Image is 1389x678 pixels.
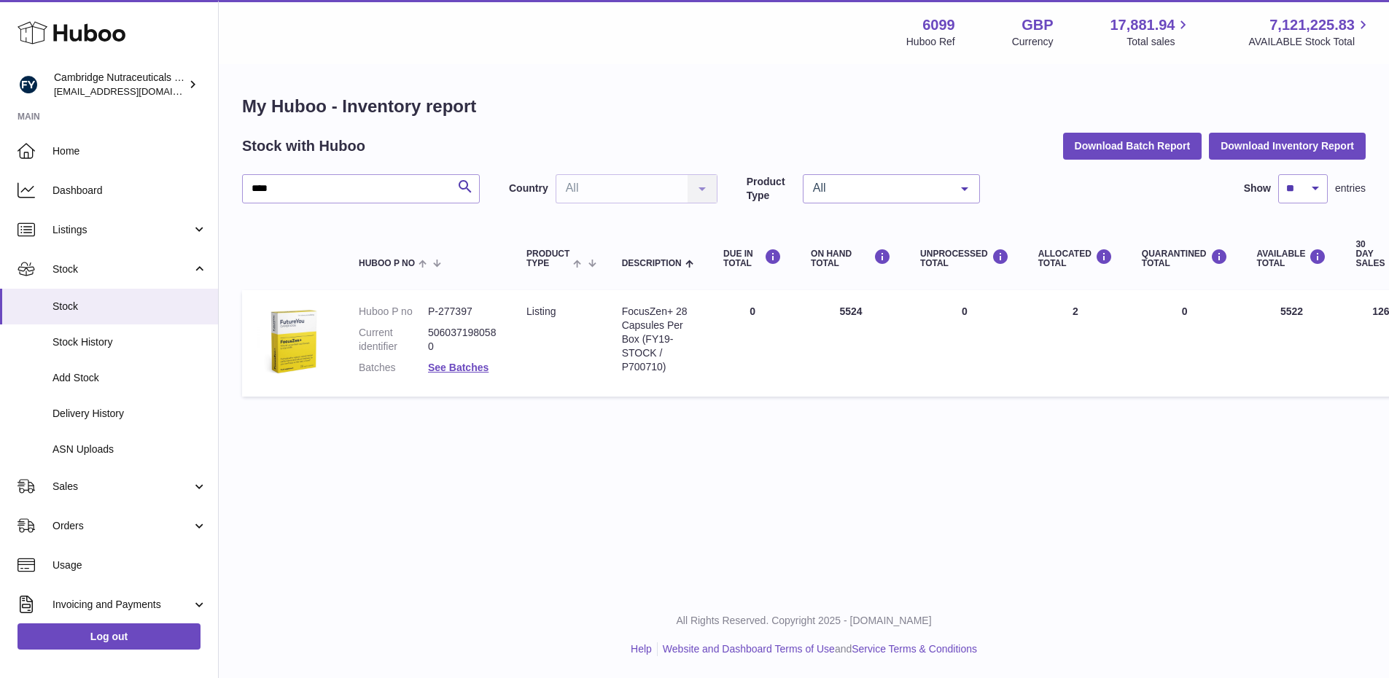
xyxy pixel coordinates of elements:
[747,175,795,203] label: Product Type
[428,362,489,373] a: See Batches
[1063,133,1202,159] button: Download Batch Report
[428,305,497,319] dd: P-277397
[17,623,201,650] a: Log out
[709,290,796,397] td: 0
[242,95,1366,118] h1: My Huboo - Inventory report
[359,361,428,375] dt: Batches
[1248,15,1372,49] a: 7,121,225.83 AVAILABLE Stock Total
[1269,15,1355,35] span: 7,121,225.83
[1110,15,1191,49] a: 17,881.94 Total sales
[1242,290,1342,397] td: 5522
[906,35,955,49] div: Huboo Ref
[723,249,782,268] div: DUE IN TOTAL
[52,558,207,572] span: Usage
[52,300,207,313] span: Stock
[1110,15,1175,35] span: 17,881.94
[257,305,330,378] img: product image
[1012,35,1054,49] div: Currency
[1209,133,1366,159] button: Download Inventory Report
[526,305,556,317] span: listing
[526,249,569,268] span: Product Type
[52,223,192,237] span: Listings
[52,144,207,158] span: Home
[17,74,39,96] img: huboo@camnutra.com
[52,335,207,349] span: Stock History
[622,259,682,268] span: Description
[52,480,192,494] span: Sales
[1142,249,1228,268] div: QUARANTINED Total
[52,443,207,456] span: ASN Uploads
[1182,305,1188,317] span: 0
[622,305,694,373] div: FocusZen+ 28 Capsules Per Box (FY19-STOCK / P700710)
[54,85,214,97] span: [EMAIL_ADDRESS][DOMAIN_NAME]
[230,614,1377,628] p: All Rights Reserved. Copyright 2025 - [DOMAIN_NAME]
[658,642,977,656] li: and
[52,371,207,385] span: Add Stock
[631,643,652,655] a: Help
[52,184,207,198] span: Dashboard
[920,249,1009,268] div: UNPROCESSED Total
[809,181,950,195] span: All
[428,326,497,354] dd: 5060371980580
[54,71,185,98] div: Cambridge Nutraceuticals Ltd
[663,643,835,655] a: Website and Dashboard Terms of Use
[52,262,192,276] span: Stock
[1244,182,1271,195] label: Show
[1038,249,1113,268] div: ALLOCATED Total
[359,259,415,268] span: Huboo P no
[242,136,365,156] h2: Stock with Huboo
[1024,290,1127,397] td: 2
[796,290,906,397] td: 5524
[1022,15,1053,35] strong: GBP
[852,643,977,655] a: Service Terms & Conditions
[1248,35,1372,49] span: AVAILABLE Stock Total
[359,305,428,319] dt: Huboo P no
[52,598,192,612] span: Invoicing and Payments
[906,290,1024,397] td: 0
[1335,182,1366,195] span: entries
[359,326,428,354] dt: Current identifier
[52,407,207,421] span: Delivery History
[1257,249,1327,268] div: AVAILABLE Total
[811,249,891,268] div: ON HAND Total
[922,15,955,35] strong: 6099
[52,519,192,533] span: Orders
[509,182,548,195] label: Country
[1127,35,1191,49] span: Total sales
